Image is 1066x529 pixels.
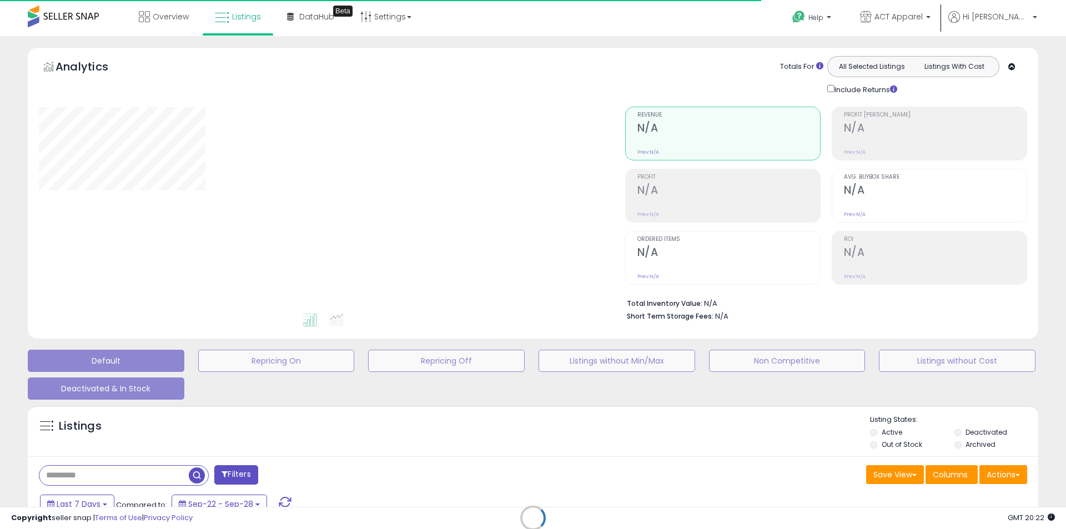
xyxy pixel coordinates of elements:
span: N/A [715,311,728,321]
h2: N/A [637,122,820,137]
small: Prev: N/A [637,211,659,218]
span: ACT Apparel [874,11,923,22]
span: Revenue [637,112,820,118]
span: Listings [232,11,261,22]
strong: Copyright [11,512,52,523]
span: Profit [PERSON_NAME] [844,112,1027,118]
h2: N/A [637,184,820,199]
span: DataHub [299,11,334,22]
i: Get Help [792,10,806,24]
button: Listings without Min/Max [539,350,695,372]
span: Help [808,13,823,22]
a: Hi [PERSON_NAME] [948,11,1037,36]
div: seller snap | | [11,513,193,523]
small: Prev: N/A [844,149,866,155]
h2: N/A [844,122,1027,137]
button: Repricing On [198,350,355,372]
h2: N/A [637,246,820,261]
button: Default [28,350,184,372]
span: Hi [PERSON_NAME] [963,11,1029,22]
div: Include Returns [819,83,911,95]
li: N/A [627,296,1019,309]
button: Repricing Off [368,350,525,372]
button: Listings With Cost [913,59,995,74]
small: Prev: N/A [844,211,866,218]
span: Profit [637,174,820,180]
button: All Selected Listings [831,59,913,74]
a: Help [783,2,842,36]
small: Prev: N/A [637,273,659,280]
span: Avg. Buybox Share [844,174,1027,180]
div: Totals For [780,62,823,72]
button: Non Competitive [709,350,866,372]
b: Short Term Storage Fees: [627,311,713,321]
small: Prev: N/A [844,273,866,280]
small: Prev: N/A [637,149,659,155]
h5: Analytics [56,59,130,77]
b: Total Inventory Value: [627,299,702,308]
button: Listings without Cost [879,350,1035,372]
span: ROI [844,236,1027,243]
div: Tooltip anchor [333,6,353,17]
span: Overview [153,11,189,22]
span: Ordered Items [637,236,820,243]
h2: N/A [844,246,1027,261]
h2: N/A [844,184,1027,199]
button: Deactivated & In Stock [28,377,184,400]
